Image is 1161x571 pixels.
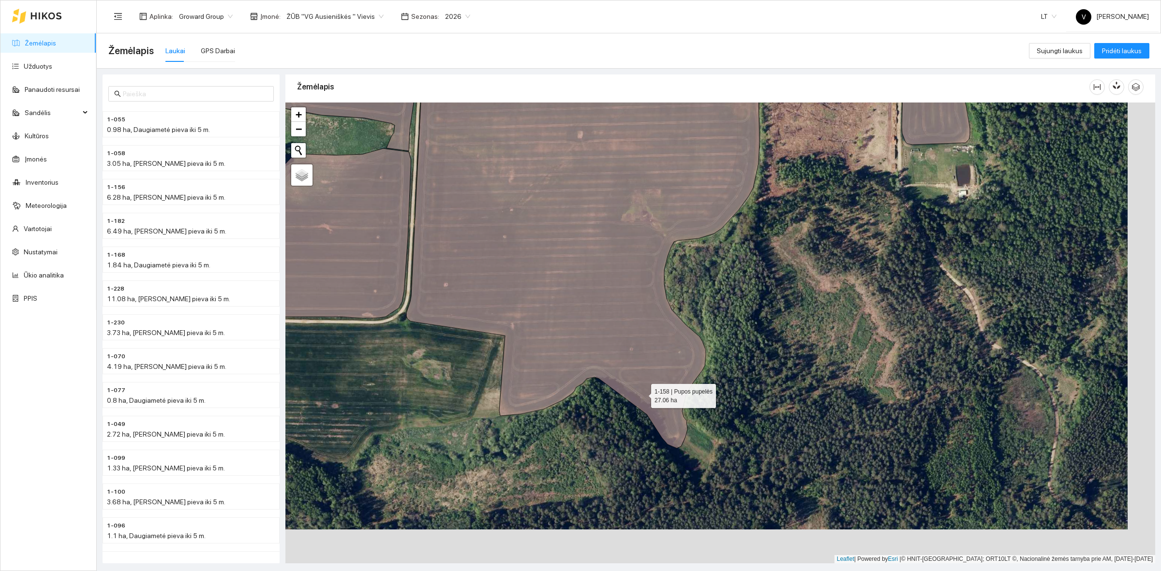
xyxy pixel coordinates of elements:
span: 2.72 ha, [PERSON_NAME] pieva iki 5 m. [107,430,225,438]
span: 1-055 [107,115,125,124]
div: Laukai [165,45,185,56]
span: 3.05 ha, [PERSON_NAME] pieva iki 5 m. [107,160,225,167]
a: Esri [888,556,898,562]
button: menu-fold [108,7,128,26]
span: 1-230 [107,318,125,327]
a: Leaflet [837,556,854,562]
a: Layers [291,164,313,186]
a: Ūkio analitika [24,271,64,279]
span: 6.28 ha, [PERSON_NAME] pieva iki 5 m. [107,193,225,201]
span: V [1082,9,1086,25]
span: [PERSON_NAME] [1076,13,1149,20]
span: 2026 [445,9,470,24]
a: Meteorologija [26,202,67,209]
span: 1-182 [107,217,125,226]
a: Kultūros [25,132,49,140]
span: column-width [1090,83,1104,91]
a: Įmonės [25,155,47,163]
span: 0.8 ha, Daugiametė pieva iki 5 m. [107,396,206,404]
span: 1-100 [107,487,125,497]
button: column-width [1089,79,1105,95]
span: 1-049 [107,420,125,429]
span: + [296,108,302,120]
span: Sandėlis [25,103,80,122]
span: 0.98 ha, Daugiametė pieva iki 5 m. [107,126,210,133]
span: 1-099 [107,454,125,463]
span: 1-228 [107,284,124,293]
span: 3.68 ha, [PERSON_NAME] pieva iki 5 m. [107,498,225,506]
span: Aplinka : [149,11,173,22]
a: Nustatymai [24,248,58,256]
a: Inventorius [26,178,59,186]
span: Įmonė : [260,11,281,22]
span: | [900,556,901,562]
span: menu-fold [114,12,122,21]
span: Pridėti laukus [1102,45,1142,56]
input: Paieška [123,88,268,99]
span: Groward Group [179,9,233,24]
div: GPS Darbai [201,45,235,56]
a: Sujungti laukus [1029,47,1090,55]
span: shop [250,13,258,20]
span: 11.08 ha, [PERSON_NAME] pieva iki 5 m. [107,295,230,303]
a: Zoom out [291,122,306,136]
span: LT [1041,9,1057,24]
a: Pridėti laukus [1094,47,1149,55]
span: 1-070 [107,352,125,361]
span: − [296,123,302,135]
span: 1-077 [107,386,125,395]
button: Sujungti laukus [1029,43,1090,59]
span: layout [139,13,147,20]
div: Žemėlapis [297,73,1089,101]
span: Sujungti laukus [1037,45,1083,56]
span: Sezonas : [411,11,439,22]
a: Užduotys [24,62,52,70]
button: Pridėti laukus [1094,43,1149,59]
span: 1-156 [107,183,125,192]
span: 3.73 ha, [PERSON_NAME] pieva iki 5 m. [107,329,225,337]
span: 1-168 [107,250,125,260]
span: 1.84 ha, Daugiametė pieva iki 5 m. [107,261,210,269]
span: ŽŪB "VG Ausieniškės " Vievis [286,9,384,24]
span: search [114,90,121,97]
span: 1-096 [107,521,125,530]
span: 1.33 ha, [PERSON_NAME] pieva iki 5 m. [107,464,225,472]
button: Initiate a new search [291,143,306,158]
span: 4.19 ha, [PERSON_NAME] pieva iki 5 m. [107,363,226,370]
a: Vartotojai [24,225,52,233]
a: PPIS [24,294,37,302]
a: Panaudoti resursai [25,86,80,93]
span: calendar [401,13,409,20]
a: Žemėlapis [25,39,56,47]
span: Žemėlapis [108,43,154,59]
span: 1-058 [107,149,125,158]
div: | Powered by © HNIT-[GEOGRAPHIC_DATA]; ORT10LT ©, Nacionalinė žemės tarnyba prie AM, [DATE]-[DATE] [834,555,1155,563]
span: 6.49 ha, [PERSON_NAME] pieva iki 5 m. [107,227,226,235]
span: 1.1 ha, Daugiametė pieva iki 5 m. [107,532,206,540]
a: Zoom in [291,107,306,122]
